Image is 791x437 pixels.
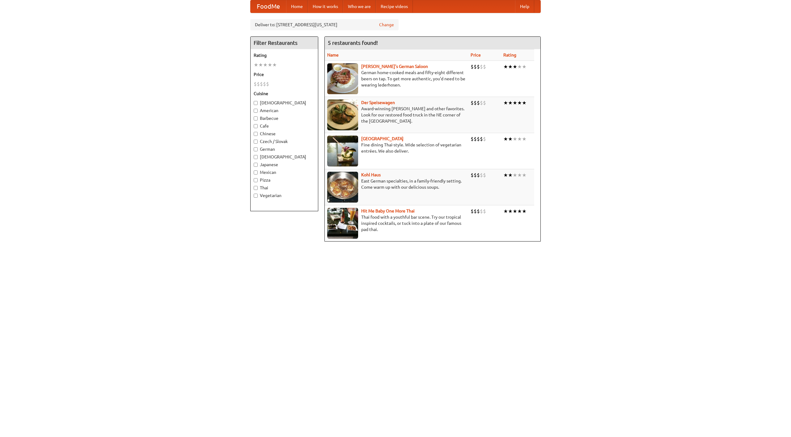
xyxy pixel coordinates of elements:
[254,192,315,199] label: Vegetarian
[517,99,522,106] li: ★
[251,37,318,49] h4: Filter Restaurants
[257,81,260,87] li: $
[286,0,308,13] a: Home
[517,208,522,215] li: ★
[480,99,483,106] li: $
[250,19,399,30] div: Deliver to: [STREET_ADDRESS][US_STATE]
[522,63,527,70] li: ★
[474,136,477,142] li: $
[471,53,481,57] a: Price
[361,172,381,177] a: Kohl Haus
[254,107,315,114] label: American
[254,71,315,78] h5: Price
[503,53,516,57] a: Rating
[513,99,517,106] li: ★
[251,0,286,13] a: FoodMe
[513,208,517,215] li: ★
[483,63,486,70] li: $
[254,116,258,120] input: Barbecue
[254,155,258,159] input: [DEMOGRAPHIC_DATA]
[327,142,466,154] p: Fine dining Thai-style. Wide selection of vegetarian entrées. We also deliver.
[327,53,339,57] a: Name
[263,61,268,68] li: ★
[471,136,474,142] li: $
[254,140,258,144] input: Czech / Slovak
[474,99,477,106] li: $
[254,109,258,113] input: American
[266,81,269,87] li: $
[254,123,315,129] label: Cafe
[327,106,466,124] p: Award-winning [PERSON_NAME] and other favorites. Look for our restored food truck in the NE corne...
[503,172,508,179] li: ★
[480,136,483,142] li: $
[343,0,376,13] a: Who we are
[376,0,413,13] a: Recipe videos
[483,136,486,142] li: $
[508,99,513,106] li: ★
[361,100,395,105] a: Der Speisewagen
[327,63,358,94] img: esthers.jpg
[272,61,277,68] li: ★
[474,63,477,70] li: $
[254,162,315,168] label: Japanese
[327,178,466,190] p: East German specialties, in a family-friendly setting. Come warm up with our delicious soups.
[477,172,480,179] li: $
[477,63,480,70] li: $
[503,63,508,70] li: ★
[254,138,315,145] label: Czech / Slovak
[327,208,358,239] img: babythai.jpg
[471,172,474,179] li: $
[254,101,258,105] input: [DEMOGRAPHIC_DATA]
[254,169,315,175] label: Mexican
[254,163,258,167] input: Japanese
[508,172,513,179] li: ★
[474,172,477,179] li: $
[513,172,517,179] li: ★
[327,172,358,203] img: kohlhaus.jpg
[483,172,486,179] li: $
[522,172,527,179] li: ★
[260,81,263,87] li: $
[258,61,263,68] li: ★
[522,136,527,142] li: ★
[254,115,315,121] label: Barbecue
[254,61,258,68] li: ★
[513,136,517,142] li: ★
[483,99,486,106] li: $
[515,0,534,13] a: Help
[474,208,477,215] li: $
[254,177,315,183] label: Pizza
[327,214,466,233] p: Thai food with a youthful bar scene. Try our tropical inspired cocktails, or tuck into a plate of...
[471,63,474,70] li: $
[483,208,486,215] li: $
[480,63,483,70] li: $
[361,208,415,213] a: Hit Me Baby One More Thai
[254,52,315,58] h5: Rating
[254,185,315,191] label: Thai
[254,132,258,136] input: Chinese
[327,99,358,130] img: speisewagen.jpg
[361,136,404,141] a: [GEOGRAPHIC_DATA]
[254,186,258,190] input: Thai
[254,147,258,151] input: German
[361,64,428,69] a: [PERSON_NAME]'s German Saloon
[480,172,483,179] li: $
[508,136,513,142] li: ★
[503,99,508,106] li: ★
[254,81,257,87] li: $
[522,99,527,106] li: ★
[254,146,315,152] label: German
[471,208,474,215] li: $
[254,170,258,174] input: Mexican
[254,100,315,106] label: [DEMOGRAPHIC_DATA]
[263,81,266,87] li: $
[508,63,513,70] li: ★
[254,124,258,128] input: Cafe
[254,178,258,182] input: Pizza
[268,61,272,68] li: ★
[508,208,513,215] li: ★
